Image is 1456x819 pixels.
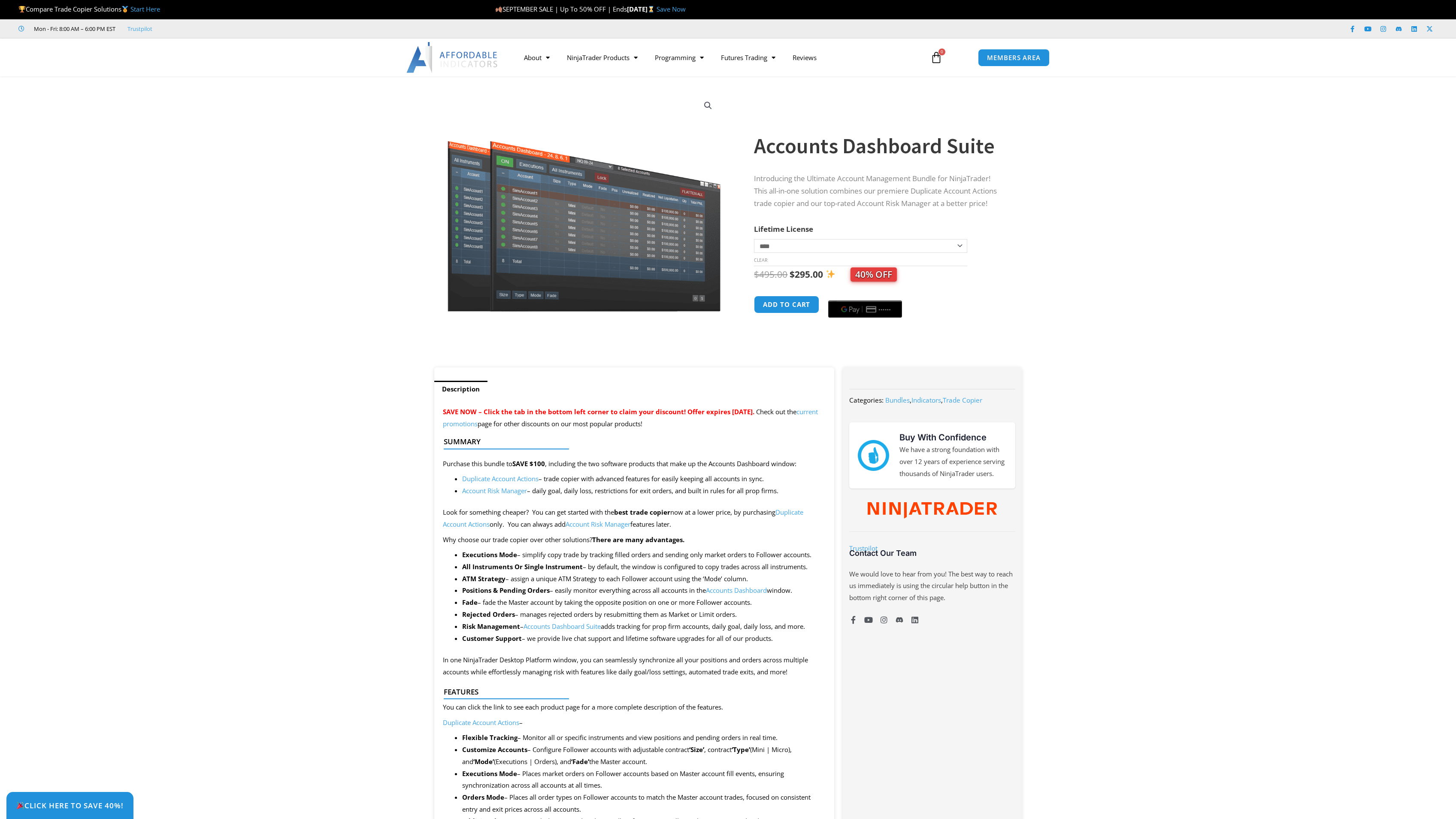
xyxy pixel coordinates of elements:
li: – adds tracking for prop firm accounts, daily goal, daily loss, and more. [462,621,826,633]
strong: Customer Support [462,634,522,643]
span: $ [790,268,795,280]
span: Click Here to save 40%! [16,802,124,809]
a: Indicators [911,396,941,404]
span: , , [885,396,982,404]
strong: ‘Size’ [689,745,704,754]
a: Duplicate Account Actions [443,718,519,727]
a: 🎉Click Here to save 40%! [6,792,133,819]
strong: [DATE] [627,5,657,13]
bdi: 295.00 [790,268,823,280]
li: – we provide live chat support and lifetime software upgrades for all of our products. [462,633,826,645]
strong: ade’ [576,757,589,766]
p: Check out the page for other discounts on our most popular products! [443,406,826,430]
strong: Executions Mode [462,550,517,559]
strong: Customize Accounts [462,745,527,754]
p: We have a strong foundation with over 12 years of experience serving thousands of NinjaTrader users. [899,444,1007,480]
h1: Accounts Dashboard Suite [754,131,1005,161]
a: Duplicate Account Actions [462,474,539,483]
text: •••••• [879,306,892,312]
a: Reviews [784,48,825,67]
span: $ [754,268,759,280]
button: Add to cart [754,296,819,313]
bdi: 495.00 [754,268,787,280]
a: MEMBERS AREA [978,49,1050,67]
li: – simplify copy trade by tracking filled orders and sending only market orders to Follower accounts. [462,549,826,561]
h3: Buy With Confidence [899,431,1007,444]
b: Risk Management [462,622,520,631]
span: Mon - Fri: 8:00 AM – 6:00 PM EST [32,24,115,34]
label: Lifetime License [754,224,813,234]
a: About [515,48,558,67]
a: Trade Copier [943,396,982,404]
a: Accounts Dashboard Suite [524,622,601,631]
a: View full-screen image gallery [700,98,716,113]
p: In one NinjaTrader Desktop Platform window, you can seamlessly synchronize all your positions and... [443,654,826,678]
a: NinjaTrader Products [558,48,646,67]
img: 🏆 [19,6,25,12]
li: – fade the Master account by taking the opposite position on one or more Follower accounts. [462,597,826,609]
img: mark thumbs good 43913 | Affordable Indicators – NinjaTrader [858,440,889,471]
li: – Places market orders on Follower accounts based on Master account fill events, ensuring synchro... [462,768,826,792]
span: 0 [938,49,945,55]
li: – daily goal, daily loss, restrictions for exit orders, and built in rules for all prop firms. [462,485,826,497]
p: – [443,717,826,729]
img: 🥇 [122,6,128,12]
span: MEMBERS AREA [987,55,1041,61]
span: 40% OFF [851,267,897,282]
iframe: Secure express checkout frame [826,294,904,295]
a: Account Risk Manager [462,486,527,495]
span: SAVE NOW – Click the tab in the bottom left corner to claim your discount! Offer expires [DATE]. [443,407,754,416]
a: Trustpilot [849,544,878,552]
img: 🍂 [496,6,502,12]
strong: There are many advantages. [592,535,684,544]
img: Screenshot 2024-08-26 155710eeeee [446,91,722,312]
span: SEPTEMBER SALE | Up To 50% OFF | Ends [495,5,627,13]
a: Accounts Dashboard [706,586,767,595]
strong: best trade copier [614,508,670,516]
img: 🎉 [17,802,24,809]
strong: ‘M [473,757,481,766]
p: Introducing the Ultimate Account Management Bundle for NinjaTrader! This all-in-one solution comb... [754,173,1005,210]
nav: Menu [515,48,920,67]
b: ATM Strategy [462,574,506,583]
a: Save Now [657,5,686,13]
a: Bundles [885,396,910,404]
a: 0 [917,45,955,70]
strong: All Instruments Or Single Instrument [462,562,583,571]
strong: SAVE $100 [512,459,545,468]
a: Description [434,381,487,397]
img: ⌛ [648,6,654,12]
a: Clear options [754,257,767,263]
strong: Flexible Tracking [462,733,518,742]
li: – easily monitor everything across all accounts in the window. [462,585,826,597]
p: Look for something cheaper? You can get started with the now at a lower price, by purchasing only... [443,507,826,531]
button: Buy with GPay [828,300,902,318]
h3: Contact Our Team [849,548,1015,558]
strong: Positions & Pending Orders [462,586,550,595]
strong: Executions Mode [462,769,517,778]
h4: Features [444,688,818,696]
strong: ‘T [732,745,737,754]
a: Account Risk Manager [566,520,630,528]
span: Categories: [849,396,884,404]
li: – manages rejected orders by resubmitting them as Market or Limit orders. [462,609,826,621]
img: NinjaTrader Wordmark color RGB | Affordable Indicators – NinjaTrader [868,502,997,519]
h4: Summary [444,437,818,446]
img: ✨ [826,270,835,279]
p: We would love to hear from you! The best way to reach us immediately is using the circular help b... [849,568,1015,604]
li: – assign a unique ATM Strategy to each Follower account using the ‘Mode’ column. [462,573,826,585]
b: Rejected Orders [462,610,515,619]
strong: Fade [462,598,478,607]
p: Why choose our trade copier over other solutions? [443,534,826,546]
a: Trustpilot [127,24,152,34]
strong: ‘F [571,757,576,766]
li: – trade copier with advanced features for easily keeping all accounts in sync. [462,473,826,485]
a: Futures Trading [712,48,784,67]
li: – Configure Follower accounts with adjustable contract , contract (Mini | Micro), and (Executions... [462,744,826,768]
li: – by default, the window is configured to copy trades across all instruments. [462,561,826,573]
strong: ype’ [737,745,750,754]
li: – Monitor all or specific instruments and view positions and pending orders in real time. [462,732,826,744]
p: Purchase this bundle to , including the two software products that make up the Accounts Dashboard... [443,458,826,470]
span: Compare Trade Copier Solutions [18,5,160,13]
a: Start Here [130,5,160,13]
